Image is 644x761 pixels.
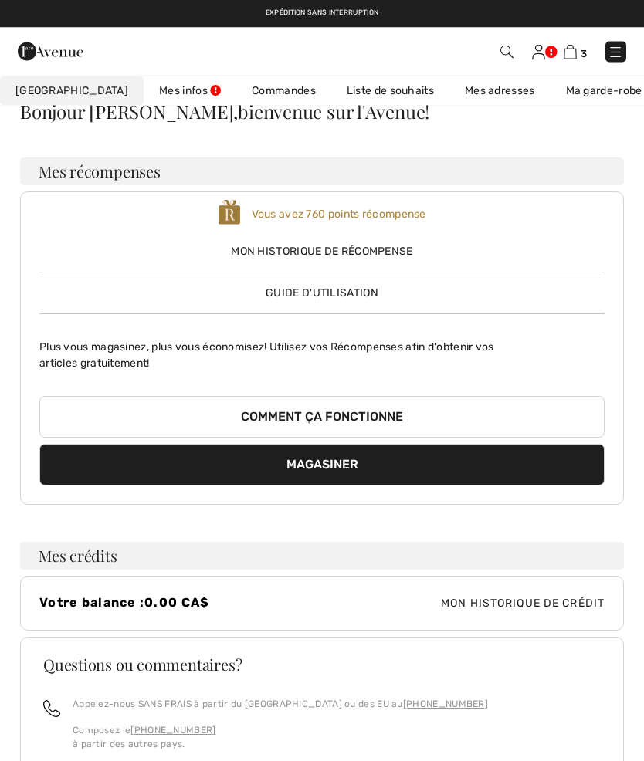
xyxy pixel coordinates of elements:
[73,724,488,752] p: Composez le à partir des autres pays.
[39,397,605,438] button: Comment ça fonctionne
[236,76,331,105] a: Commandes
[403,699,488,710] a: [PHONE_NUMBER]
[15,83,128,99] span: [GEOGRAPHIC_DATA]
[581,48,587,59] span: 3
[39,244,605,260] span: Mon historique de récompense
[18,43,83,58] a: 1ère Avenue
[608,45,623,60] img: Menu
[322,596,605,612] span: Mon historique de crédit
[39,596,322,610] h4: Votre balance :
[73,698,488,712] p: Appelez-nous SANS FRAIS à partir du [GEOGRAPHIC_DATA] ou des EU au
[218,199,241,227] img: loyalty_logo_r.svg
[130,725,215,736] a: [PHONE_NUMBER]
[43,658,601,673] h3: Questions ou commentaires?
[20,543,624,570] h3: Mes crédits
[564,42,587,61] a: 3
[144,76,236,105] a: Mes infos
[39,327,605,372] p: Plus vous magasinez, plus vous économisez! Utilisez vos Récompenses afin d'obtenir vos articles g...
[144,596,209,610] span: 0.00 CA$
[39,445,605,486] button: Magasiner
[238,100,429,124] span: bienvenue sur l'Avenue!
[20,158,624,186] h3: Mes récompenses
[532,45,545,60] img: Mes infos
[20,103,624,121] div: Bonjour [PERSON_NAME],
[449,76,551,105] a: Mes adresses
[564,45,577,59] img: Panier d'achat
[331,76,449,105] a: Liste de souhaits
[252,208,426,222] span: Vous avez 760 points récompense
[18,36,83,67] img: 1ère Avenue
[500,46,514,59] img: Recherche
[266,287,378,300] span: Guide d'utilisation
[43,701,60,718] img: call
